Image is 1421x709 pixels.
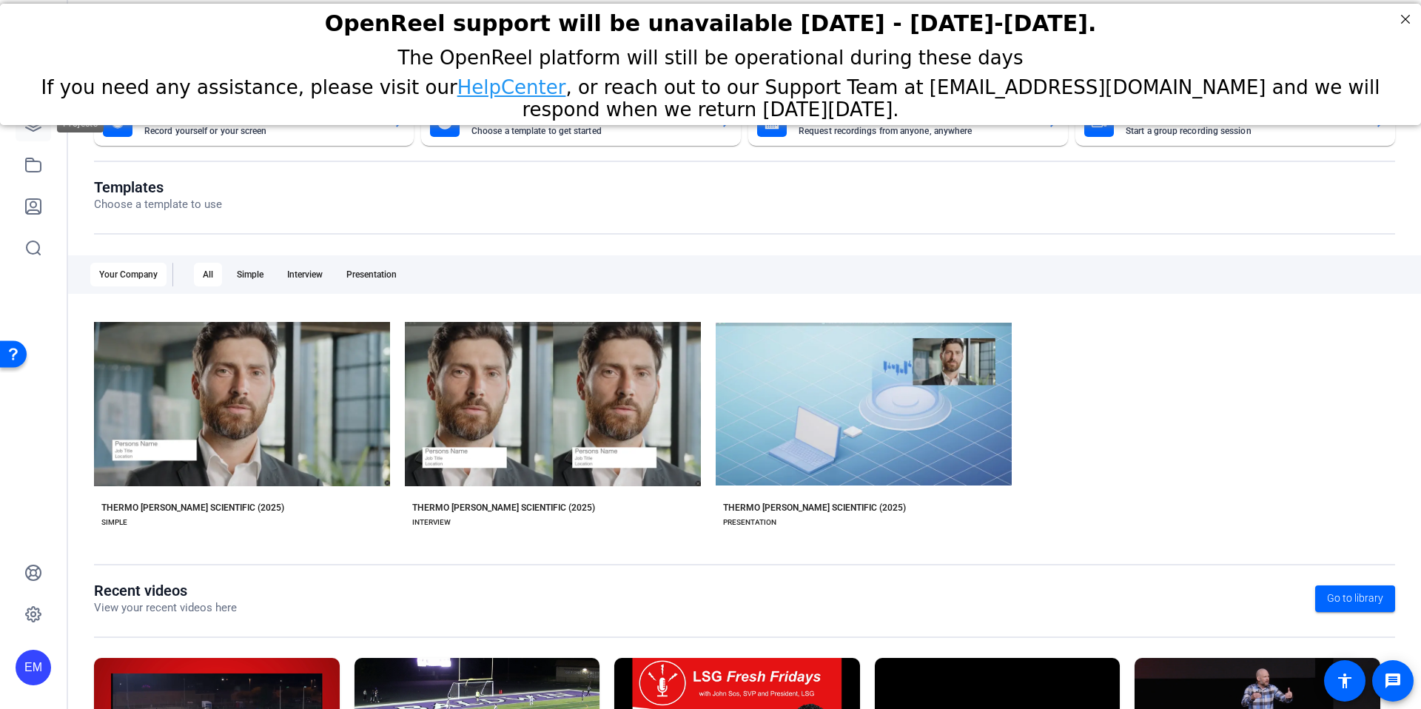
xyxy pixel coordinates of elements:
div: INTERVIEW [412,517,451,528]
h1: Recent videos [94,582,237,599]
div: All [194,263,222,286]
mat-icon: message [1384,672,1402,690]
div: PRESENTATION [723,517,776,528]
h2: OpenReel support will be unavailable Thursday - Friday, October 16th-17th. [19,7,1402,33]
div: THERMO [PERSON_NAME] SCIENTIFIC (2025) [723,502,906,514]
div: THERMO [PERSON_NAME] SCIENTIFIC (2025) [101,502,284,514]
div: SIMPLE [101,517,127,528]
div: Simple [228,263,272,286]
div: EM [16,650,51,685]
a: HelpCenter [457,73,566,95]
mat-card-subtitle: Record yourself or your screen [144,127,381,135]
p: Choose a template to use [94,196,222,213]
mat-icon: accessibility [1336,672,1354,690]
span: The OpenReel platform will still be operational during these days [397,43,1023,65]
mat-card-subtitle: Start a group recording session [1126,127,1363,135]
h1: Templates [94,178,222,196]
div: Your Company [90,263,167,286]
mat-card-subtitle: Request recordings from anyone, anywhere [799,127,1035,135]
div: Presentation [337,263,406,286]
p: View your recent videos here [94,599,237,616]
div: Close Step [1396,6,1415,25]
span: Go to library [1327,591,1383,606]
span: If you need any assistance, please visit our , or reach out to our Support Team at [EMAIL_ADDRESS... [41,73,1380,117]
mat-card-subtitle: Choose a template to get started [471,127,708,135]
div: Interview [278,263,332,286]
a: Go to library [1315,585,1395,612]
div: THERMO [PERSON_NAME] SCIENTIFIC (2025) [412,502,595,514]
